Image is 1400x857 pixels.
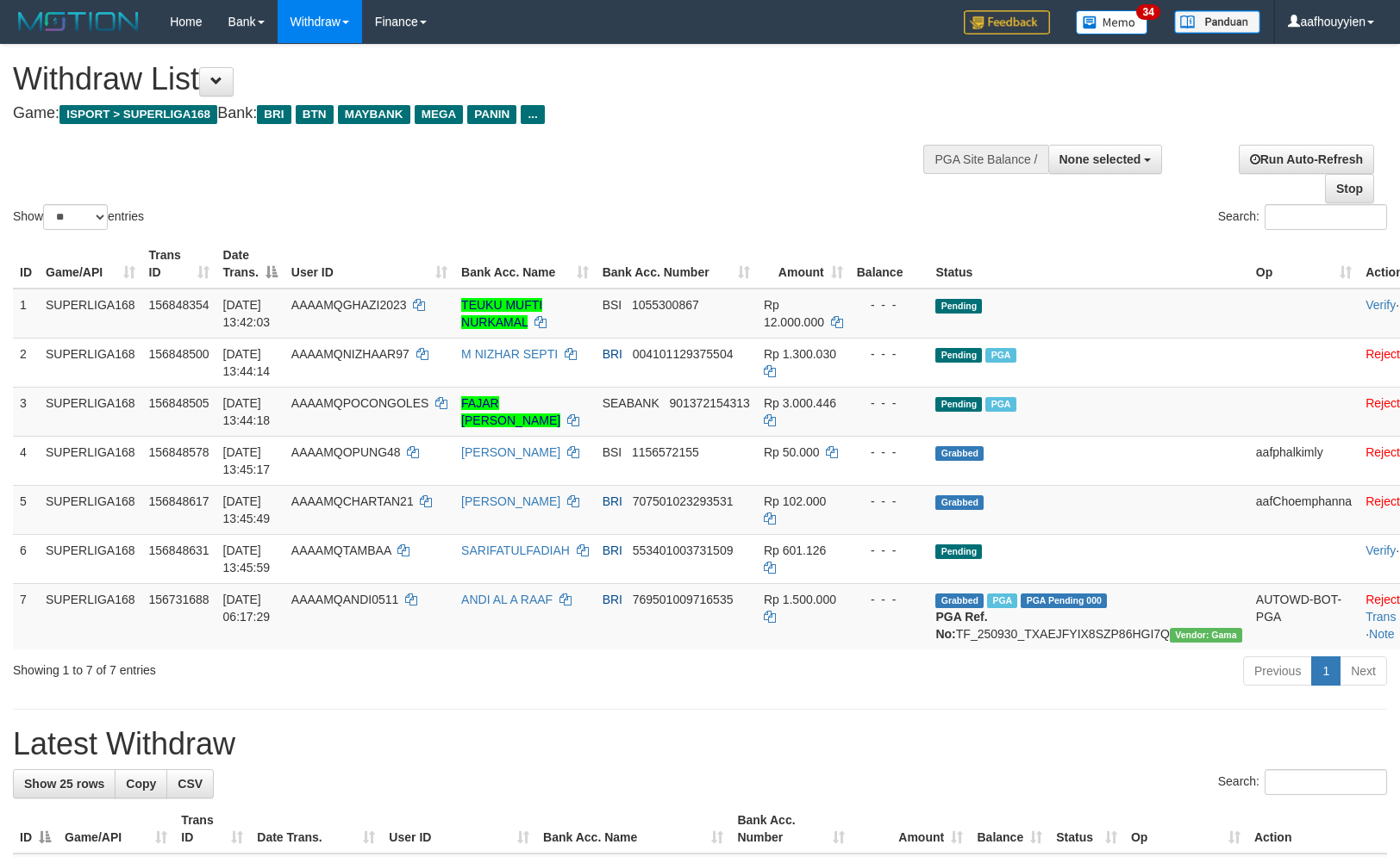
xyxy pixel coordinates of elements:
[461,494,560,508] a: [PERSON_NAME]
[1247,804,1387,854] th: Action
[1265,204,1387,230] input: Search:
[1249,239,1359,289] th: Op: activate to sort column ascending
[521,105,544,124] span: ...
[633,543,734,557] span: Copy 553401003731509 to clipboard
[223,347,271,378] span: [DATE] 13:44:14
[461,593,553,606] a: ANDI AL A RAAF
[39,485,142,534] td: SUPERLIGA168
[13,769,116,798] a: Show 25 rows
[250,804,382,854] th: Date Trans.: activate to sort column ascending
[24,777,104,791] span: Show 25 rows
[603,494,622,508] span: BRI
[935,593,984,608] span: Grabbed
[115,769,167,798] a: Copy
[1249,436,1359,485] td: aafphalkimly
[985,348,1016,363] span: Marked by aafsengchandara
[1076,10,1148,34] img: Button%20Memo.svg
[987,593,1017,608] span: Marked by aafromsomean
[1174,10,1260,34] img: panduan.png
[1170,628,1242,643] span: Vendor URL: https://trx31.1velocity.biz
[764,347,836,361] span: Rp 1.300.030
[223,494,271,525] span: [DATE] 13:45:49
[467,105,516,124] span: PANIN
[13,727,1387,761] h1: Latest Withdraw
[284,239,454,289] th: User ID: activate to sort column ascending
[13,534,39,583] td: 6
[935,446,984,461] span: Grabbed
[216,239,284,289] th: Date Trans.: activate to sort column descending
[291,543,391,557] span: AAAAMQTAMBAA
[338,105,410,124] span: MAYBANK
[461,543,570,557] a: SARIFATULFADIAH
[764,543,826,557] span: Rp 601.126
[935,495,984,510] span: Grabbed
[633,593,734,606] span: Copy 769501009716535 to clipboard
[935,299,982,314] span: Pending
[985,397,1016,412] span: Marked by aafsengchandara
[603,445,622,459] span: BSI
[1369,627,1395,641] a: Note
[223,298,271,329] span: [DATE] 13:42:03
[13,583,39,649] td: 7
[39,583,142,649] td: SUPERLIGA168
[149,445,209,459] span: 156848578
[59,105,217,124] span: ISPORT > SUPERLIGA168
[596,239,757,289] th: Bank Acc. Number: activate to sort column ascending
[291,347,409,361] span: AAAAMQNIZHAAR97
[178,777,203,791] span: CSV
[1124,804,1247,854] th: Op: activate to sort column ascending
[13,436,39,485] td: 4
[850,239,929,289] th: Balance
[1340,656,1387,686] a: Next
[13,804,58,854] th: ID: activate to sort column descending
[149,396,209,410] span: 156848505
[1048,145,1163,174] button: None selected
[730,804,852,854] th: Bank Acc. Number: activate to sort column ascending
[935,397,982,412] span: Pending
[1059,152,1141,166] span: None selected
[603,593,622,606] span: BRI
[964,10,1050,34] img: Feedback.jpg
[923,145,1047,174] div: PGA Site Balance /
[1218,204,1387,230] label: Search:
[764,445,820,459] span: Rp 50.000
[39,239,142,289] th: Game/API: activate to sort column ascending
[857,542,922,559] div: - - -
[149,347,209,361] span: 156848500
[1265,769,1387,795] input: Search:
[633,347,734,361] span: Copy 004101129375504 to clipboard
[149,593,209,606] span: 156731688
[149,298,209,312] span: 156848354
[58,804,174,854] th: Game/API: activate to sort column ascending
[142,239,216,289] th: Trans ID: activate to sort column ascending
[1239,145,1374,174] a: Run Auto-Refresh
[223,396,271,427] span: [DATE] 13:44:18
[296,105,334,124] span: BTN
[970,804,1049,854] th: Balance: activate to sort column ascending
[291,396,428,410] span: AAAAMQPOCONGOLES
[13,239,39,289] th: ID
[13,9,144,34] img: MOTION_logo.png
[291,593,399,606] span: AAAAMQANDI0511
[461,445,560,459] a: [PERSON_NAME]
[291,494,414,508] span: AAAAMQCHARTAN21
[935,348,982,363] span: Pending
[1366,298,1396,312] a: Verify
[39,534,142,583] td: SUPERLIGA168
[223,543,271,574] span: [DATE] 13:45:59
[13,387,39,436] td: 3
[857,296,922,314] div: - - -
[928,239,1248,289] th: Status
[39,387,142,436] td: SUPERLIGA168
[461,396,560,427] a: FAJAR [PERSON_NAME]
[603,347,622,361] span: BRI
[13,338,39,387] td: 2
[13,62,916,96] h1: Withdraw List
[928,583,1248,649] td: TF_250930_TXAEJFYIX8SZP86HGI7Q
[382,804,536,854] th: User ID: activate to sort column ascending
[764,298,824,329] span: Rp 12.000.000
[13,485,39,534] td: 5
[454,239,596,289] th: Bank Acc. Name: activate to sort column ascending
[291,298,407,312] span: AAAAMQGHAZI2023
[1249,485,1359,534] td: aafChoemphanna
